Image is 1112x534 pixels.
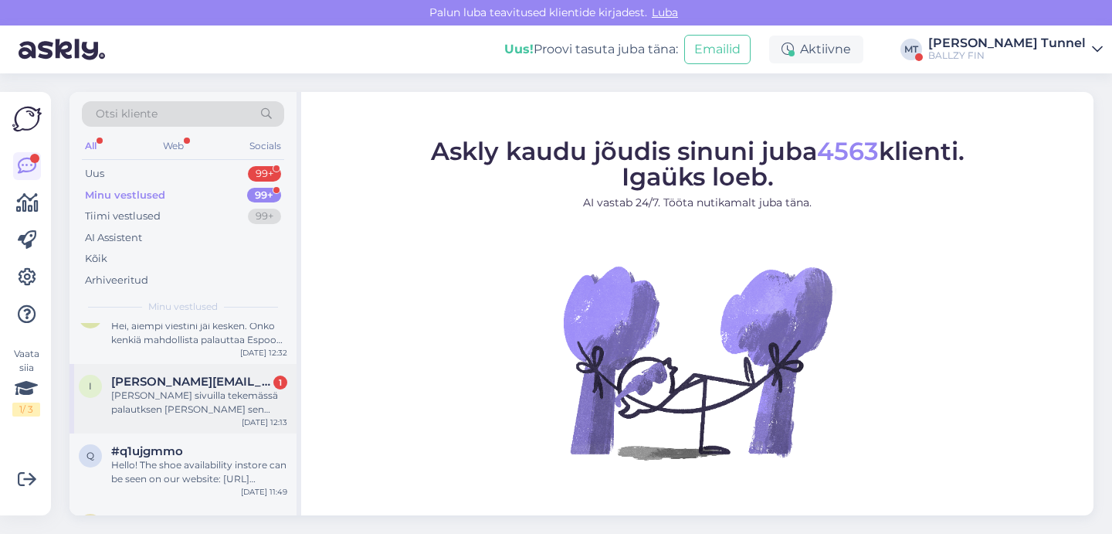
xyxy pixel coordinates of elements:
[85,209,161,224] div: Tiimi vestlused
[82,136,100,156] div: All
[85,188,165,203] div: Minu vestlused
[96,106,158,122] span: Otsi kliente
[431,135,965,191] span: Askly kaudu jõudis sinuni juba klienti. Igaüks loeb.
[558,223,836,501] img: No Chat active
[85,251,107,267] div: Kõik
[504,42,534,56] b: Uus!
[111,375,272,389] span: irene.salmela@gmail.com
[247,188,281,203] div: 99+
[928,37,1103,62] a: [PERSON_NAME] TunnelBALLZY FIN
[240,347,287,359] div: [DATE] 12:32
[241,486,287,498] div: [DATE] 11:49
[111,458,287,486] div: Hello! The shoe availability instore can be seen on our website: [URL][DOMAIN_NAME]
[85,230,142,246] div: AI Assistent
[246,136,284,156] div: Socials
[431,194,965,210] p: AI vastab 24/7. Tööta nutikamalt juba täna.
[504,40,678,59] div: Proovi tasuta juba täna:
[817,135,879,165] span: 4563
[85,166,104,182] div: Uus
[86,450,94,461] span: q
[111,444,183,458] span: #q1ujgmmo
[111,319,287,347] div: Hei, aiempi viestini jäi kesken. Onko kenkiä mahdollista palauttaa Espoon liikkeeseen?
[273,376,287,389] div: 1
[111,389,287,417] div: [PERSON_NAME] sivuilla tekemässä palautksen [PERSON_NAME] sen postiin?
[12,347,40,417] div: Vaata siia
[12,104,42,134] img: Askly Logo
[111,514,168,528] span: #ij3byyy7
[148,300,218,314] span: Minu vestlused
[684,35,751,64] button: Emailid
[900,39,922,60] div: MT
[647,5,683,19] span: Luba
[85,273,148,288] div: Arhiveeritud
[160,136,187,156] div: Web
[928,49,1086,62] div: BALLZY FIN
[928,37,1086,49] div: [PERSON_NAME] Tunnel
[12,403,40,417] div: 1 / 3
[248,166,281,182] div: 99+
[769,36,863,63] div: Aktiivne
[89,380,92,392] span: i
[248,209,281,224] div: 99+
[242,417,287,428] div: [DATE] 12:13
